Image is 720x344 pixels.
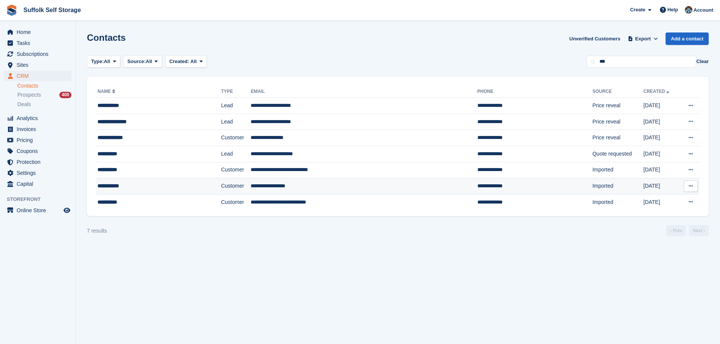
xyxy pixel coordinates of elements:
span: Type: [91,58,104,65]
td: Lead [221,146,251,162]
td: Customer [221,162,251,178]
a: Suffolk Self Storage [20,4,84,16]
span: Export [635,35,651,43]
td: Price reveal [592,114,643,130]
button: Clear [696,58,709,65]
a: menu [4,38,71,48]
a: menu [4,146,71,156]
span: Help [667,6,678,14]
div: 7 results [87,227,107,235]
td: Lead [221,114,251,130]
div: 400 [59,92,71,98]
td: Imported [592,178,643,194]
td: Customer [221,178,251,194]
span: Invoices [17,124,62,134]
th: Phone [477,86,593,98]
span: Pricing [17,135,62,145]
td: [DATE] [643,146,679,162]
a: menu [4,60,71,70]
td: Customer [221,130,251,146]
span: Subscriptions [17,49,62,59]
span: Tasks [17,38,62,48]
span: Prospects [17,91,41,99]
a: menu [4,157,71,167]
h1: Contacts [87,32,126,43]
button: Type: All [87,56,120,68]
td: Price reveal [592,98,643,114]
span: Settings [17,168,62,178]
a: Unverified Customers [566,32,623,45]
span: Coupons [17,146,62,156]
span: Created: [169,59,189,64]
a: menu [4,205,71,216]
span: Online Store [17,205,62,216]
a: menu [4,168,71,178]
span: Home [17,27,62,37]
td: Quote requested [592,146,643,162]
nav: Page [665,225,710,236]
th: Source [592,86,643,98]
td: Lead [221,98,251,114]
a: menu [4,113,71,123]
button: Created: All [165,56,207,68]
a: Add a contact [666,32,709,45]
button: Source: All [123,56,162,68]
td: [DATE] [643,178,679,194]
td: [DATE] [643,130,679,146]
a: Contacts [17,82,71,89]
a: Name [98,89,117,94]
a: Next [689,225,709,236]
th: Type [221,86,251,98]
a: menu [4,27,71,37]
img: stora-icon-8386f47178a22dfd0bd8f6a31ec36ba5ce8667c1dd55bd0f319d3a0aa187defe.svg [6,5,17,16]
a: menu [4,49,71,59]
span: CRM [17,71,62,81]
td: [DATE] [643,98,679,114]
button: Export [626,32,660,45]
td: [DATE] [643,114,679,130]
a: menu [4,71,71,81]
td: Imported [592,162,643,178]
td: [DATE] [643,194,679,210]
a: Preview store [62,206,71,215]
span: Protection [17,157,62,167]
td: Imported [592,194,643,210]
a: Previous [666,225,686,236]
th: Email [251,86,477,98]
a: Prospects 400 [17,91,71,99]
span: All [190,59,197,64]
a: Deals [17,100,71,108]
span: Source: [127,58,146,65]
td: [DATE] [643,162,679,178]
span: Analytics [17,113,62,123]
td: Customer [221,194,251,210]
span: All [104,58,110,65]
span: All [146,58,152,65]
span: Deals [17,101,31,108]
a: Created [643,89,671,94]
span: Capital [17,179,62,189]
span: Create [630,6,645,14]
span: Storefront [7,196,75,203]
a: menu [4,135,71,145]
span: Account [694,6,713,14]
img: Lisa Furneaux [685,6,692,14]
span: Sites [17,60,62,70]
td: Price reveal [592,130,643,146]
a: menu [4,179,71,189]
a: menu [4,124,71,134]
